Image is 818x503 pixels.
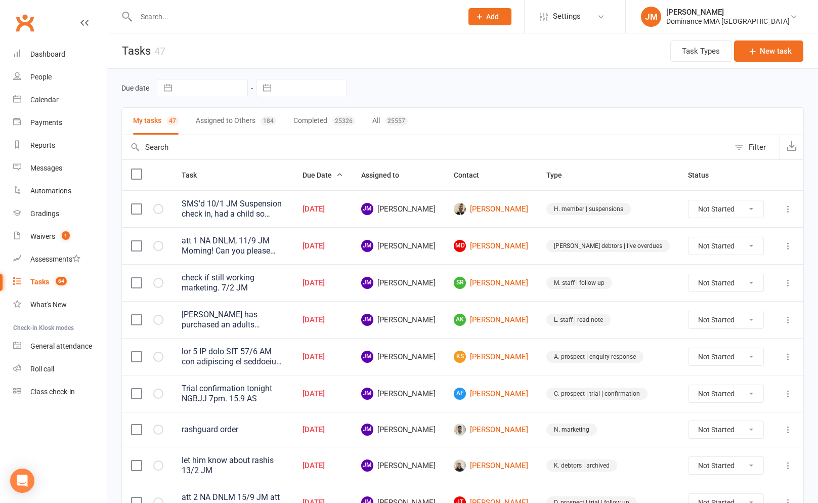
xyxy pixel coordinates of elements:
div: H. member | suspensions [546,203,631,215]
span: [PERSON_NAME] [361,203,436,215]
div: Dominance MMA [GEOGRAPHIC_DATA] [666,17,790,26]
div: Assessments [30,255,80,263]
a: [PERSON_NAME] [454,424,528,436]
div: Payments [30,118,62,127]
div: lor 5 IP dolo SIT 57/6 AM con adipiscing el seddoeius tempori, utla etdolor mag al e adm venia 47... [182,347,284,367]
span: [PERSON_NAME] [361,424,436,436]
button: All25557 [372,108,408,135]
a: ks[PERSON_NAME] [454,351,528,363]
div: rashguard order [182,425,284,435]
span: JM [361,424,373,436]
a: AF[PERSON_NAME] [454,388,528,400]
button: Filter [729,135,780,159]
div: [DATE] [303,390,343,398]
div: General attendance [30,342,92,350]
div: What's New [30,301,67,309]
span: JM [361,351,373,363]
div: Calendar [30,96,59,104]
span: 64 [56,277,67,285]
img: David Perez [454,424,466,436]
a: Assessments [13,248,107,271]
a: What's New [13,294,107,316]
button: Completed25326 [293,108,355,135]
span: [PERSON_NAME] [361,351,436,363]
div: check if still working marketing. 7/2 JM [182,273,284,293]
span: JM [361,203,373,215]
button: Add [468,8,511,25]
div: K. debtors | archived [546,459,617,472]
div: [DATE] [303,353,343,361]
div: 25326 [332,116,355,125]
div: Open Intercom Messenger [10,469,34,493]
div: A. prospect | enquiry response [546,351,643,363]
a: Roll call [13,358,107,381]
input: Search... [133,10,455,24]
span: SR [454,277,466,289]
a: People [13,66,107,89]
div: L. staff | read note [546,314,611,326]
a: Payments [13,111,107,134]
div: let him know about rashis 13/2 JM [182,455,284,476]
span: JM [361,314,373,326]
button: Status [688,169,720,181]
div: Dashboard [30,50,65,58]
a: AK[PERSON_NAME] [454,314,528,326]
button: Task [182,169,208,181]
div: C. prospect | trial | confirmation [546,388,648,400]
span: 1 [62,231,70,240]
div: 25557 [385,116,408,125]
a: Messages [13,157,107,180]
div: Roll call [30,365,54,373]
a: [PERSON_NAME] [454,203,528,215]
a: General attendance kiosk mode [13,335,107,358]
span: Contact [454,171,490,179]
button: Assigned to [361,169,410,181]
span: AF [454,388,466,400]
span: AK [454,314,466,326]
div: Class check-in [30,388,75,396]
a: Clubworx [12,10,37,35]
span: Assigned to [361,171,410,179]
div: Gradings [30,209,59,218]
span: [PERSON_NAME] [361,459,436,472]
div: Tasks [30,278,49,286]
div: N. marketing [546,424,597,436]
label: Due date [121,84,149,92]
div: [DATE] [303,279,343,287]
div: Filter [749,141,766,153]
span: JM [361,459,373,472]
a: Automations [13,180,107,202]
div: [PERSON_NAME] debtors | live overdues [546,240,670,252]
a: [PERSON_NAME] [454,459,528,472]
div: 47 [166,116,179,125]
span: Settings [553,5,581,28]
div: People [30,73,52,81]
span: JM [361,277,373,289]
button: Type [546,169,573,181]
a: Gradings [13,202,107,225]
div: [DATE] [303,242,343,250]
div: [DATE] [303,316,343,324]
a: MD[PERSON_NAME] [454,240,528,252]
div: SMS'd 10/1 JM Suspension check in, had a child so check when he will be back [DATE] [182,199,284,219]
span: Due Date [303,171,343,179]
div: JM [641,7,661,27]
span: [PERSON_NAME] [361,388,436,400]
span: Type [546,171,573,179]
span: Add [486,13,499,21]
div: Automations [30,187,71,195]
div: 184 [261,116,276,125]
div: [DATE] [303,462,343,470]
a: Dashboard [13,43,107,66]
button: New task [734,40,803,62]
span: [PERSON_NAME] [361,314,436,326]
span: ks [454,351,466,363]
button: Due Date [303,169,343,181]
div: [DATE] [303,205,343,214]
span: Task [182,171,208,179]
button: Task Types [670,40,731,62]
div: att 1 NA DNLM, 11/9 JM Morning! Can you please give [PERSON_NAME] a call. I have no idea what's g... [182,236,284,256]
span: JM [361,240,373,252]
span: Status [688,171,720,179]
img: Michael Chegorian [454,459,466,472]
